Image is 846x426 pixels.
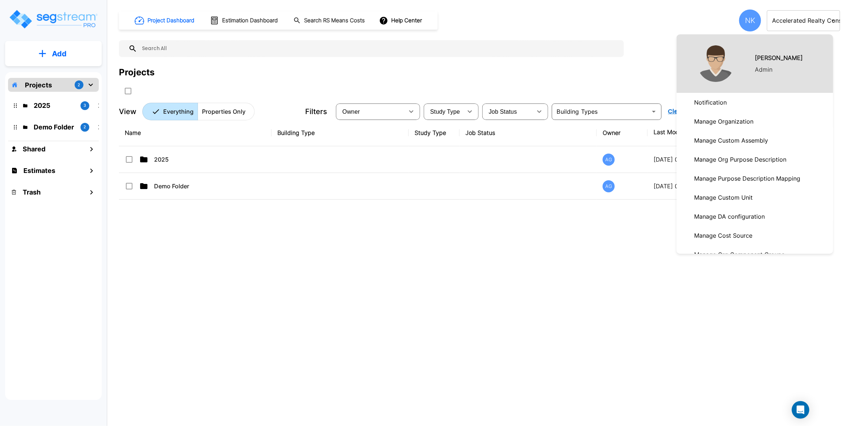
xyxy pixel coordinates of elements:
[691,247,787,262] p: Manage Org Component Groups
[691,190,756,205] p: Manage Custom Unit
[691,209,768,224] p: Manage DA configuration
[755,53,803,62] h1: [PERSON_NAME]
[792,401,809,419] div: Open Intercom Messenger
[697,45,734,82] img: Nitish Kansal
[691,133,771,148] p: Manage Custom Assembly
[691,95,730,110] p: Notification
[691,114,756,129] p: Manage Organization
[755,65,772,74] p: Admin
[691,152,789,167] p: Manage Org Purpose Description
[691,171,803,186] p: Manage Purpose Description Mapping
[691,228,755,243] p: Manage Cost Source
